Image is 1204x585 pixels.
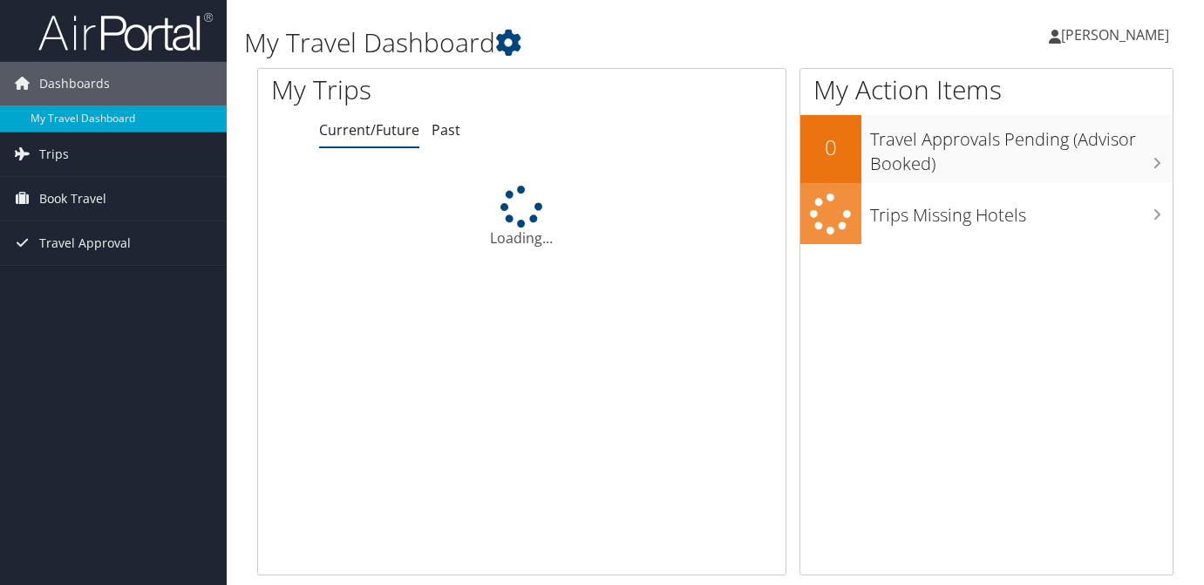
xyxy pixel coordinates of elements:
span: Travel Approval [39,221,131,265]
a: Trips Missing Hotels [800,183,1173,245]
span: Trips [39,133,69,176]
a: Past [432,120,460,139]
div: Loading... [258,186,786,248]
h1: My Travel Dashboard [244,24,873,61]
img: airportal-logo.png [38,11,213,52]
h1: My Action Items [800,71,1173,108]
span: [PERSON_NAME] [1061,25,1169,44]
h3: Trips Missing Hotels [870,194,1173,228]
a: 0Travel Approvals Pending (Advisor Booked) [800,115,1173,182]
span: Book Travel [39,177,106,221]
h1: My Trips [271,71,553,108]
h2: 0 [800,133,861,162]
a: Current/Future [319,120,419,139]
span: Dashboards [39,62,110,105]
h3: Travel Approvals Pending (Advisor Booked) [870,119,1173,176]
a: [PERSON_NAME] [1049,9,1187,61]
